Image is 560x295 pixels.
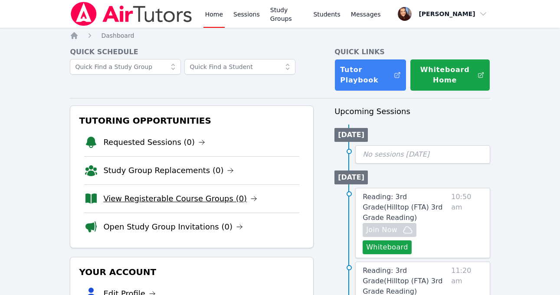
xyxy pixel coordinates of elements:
[184,59,295,75] input: Quick Find a Student
[101,31,134,40] a: Dashboard
[363,192,448,223] a: Reading: 3rd Grade(Hilltop (FTA) 3rd Grade Reading)
[334,47,490,57] h4: Quick Links
[363,240,412,254] button: Whiteboard
[363,223,416,237] button: Join Now
[334,105,490,118] h3: Upcoming Sessions
[366,225,397,235] span: Join Now
[103,193,257,205] a: View Registerable Course Groups (0)
[334,59,406,91] a: Tutor Playbook
[101,32,134,39] span: Dashboard
[70,2,193,26] img: Air Tutors
[70,31,490,40] nav: Breadcrumb
[77,264,306,280] h3: Your Account
[410,59,490,91] button: Whiteboard Home
[77,113,306,128] h3: Tutoring Opportunities
[363,150,429,158] span: No sessions [DATE]
[351,10,381,19] span: Messages
[451,192,482,254] span: 10:50 am
[70,59,181,75] input: Quick Find a Study Group
[334,170,368,184] li: [DATE]
[70,47,314,57] h4: Quick Schedule
[334,128,368,142] li: [DATE]
[103,136,205,148] a: Requested Sessions (0)
[103,164,234,177] a: Study Group Replacements (0)
[103,221,243,233] a: Open Study Group Invitations (0)
[363,193,442,222] span: Reading: 3rd Grade ( Hilltop (FTA) 3rd Grade Reading )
